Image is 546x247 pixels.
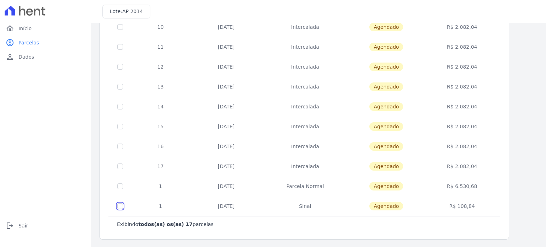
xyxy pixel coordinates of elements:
td: R$ 2.082,04 [425,17,499,37]
span: Agendado [369,43,403,51]
a: homeInício [3,21,88,36]
a: personDados [3,50,88,64]
span: Parcelas [18,39,39,46]
td: R$ 2.082,04 [425,77,499,97]
td: 16 [132,136,189,156]
span: Início [18,25,32,32]
td: R$ 108,84 [425,196,499,216]
td: R$ 2.082,04 [425,156,499,176]
td: 1 [132,196,189,216]
td: Intercalada [263,37,347,57]
td: 1 [132,176,189,196]
td: Intercalada [263,117,347,136]
span: AP 2014 [122,9,143,14]
td: [DATE] [189,17,263,37]
td: [DATE] [189,97,263,117]
td: Parcela Normal [263,176,347,196]
td: Intercalada [263,156,347,176]
span: Agendado [369,122,403,131]
a: logoutSair [3,219,88,233]
td: R$ 2.082,04 [425,136,499,156]
h3: Lote: [110,8,143,15]
td: Sinal [263,196,347,216]
td: [DATE] [189,136,263,156]
p: Exibindo parcelas [117,221,214,228]
span: Agendado [369,23,403,31]
i: person [6,53,14,61]
b: todos(as) os(as) 17 [138,221,193,227]
td: 11 [132,37,189,57]
span: Agendado [369,182,403,190]
td: 17 [132,156,189,176]
td: [DATE] [189,176,263,196]
td: Intercalada [263,17,347,37]
td: [DATE] [189,77,263,97]
i: logout [6,221,14,230]
td: R$ 2.082,04 [425,117,499,136]
i: paid [6,38,14,47]
td: [DATE] [189,156,263,176]
span: Dados [18,53,34,60]
td: 14 [132,97,189,117]
td: Intercalada [263,136,347,156]
span: Agendado [369,142,403,151]
td: [DATE] [189,57,263,77]
span: Agendado [369,63,403,71]
td: Intercalada [263,97,347,117]
td: Intercalada [263,77,347,97]
span: Agendado [369,202,403,210]
td: [DATE] [189,117,263,136]
td: Intercalada [263,57,347,77]
td: R$ 2.082,04 [425,57,499,77]
td: [DATE] [189,37,263,57]
td: 15 [132,117,189,136]
td: 12 [132,57,189,77]
td: [DATE] [189,196,263,216]
td: 13 [132,77,189,97]
span: Agendado [369,82,403,91]
td: R$ 2.082,04 [425,37,499,57]
td: 10 [132,17,189,37]
td: R$ 2.082,04 [425,97,499,117]
a: paidParcelas [3,36,88,50]
i: home [6,24,14,33]
span: Sair [18,222,28,229]
span: Agendado [369,162,403,171]
td: R$ 6.530,68 [425,176,499,196]
span: Agendado [369,102,403,111]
